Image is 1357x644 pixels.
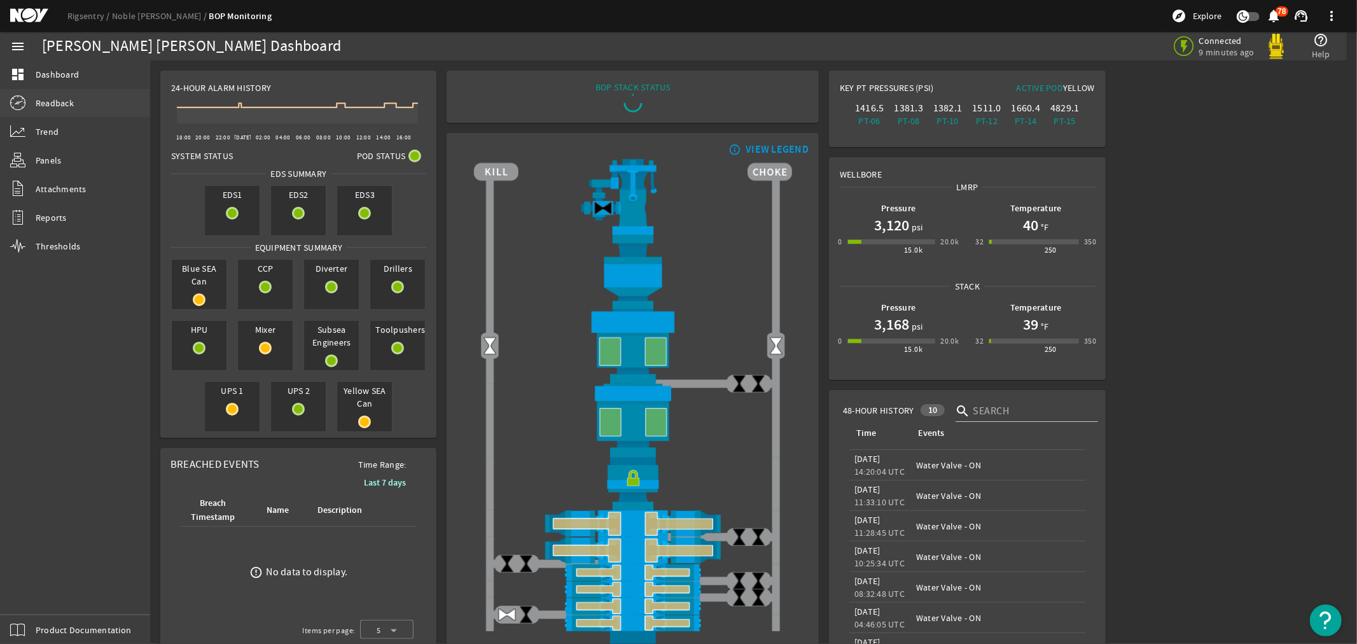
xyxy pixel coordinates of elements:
[171,150,233,162] span: System Status
[830,158,1104,181] div: Wellbore
[304,260,359,277] span: Diverter
[474,309,792,384] img: UpperAnnularOpen.png
[838,335,842,347] div: 0
[1267,8,1282,24] mat-icon: notifications
[840,81,967,99] div: Key PT Pressures (PSI)
[1063,82,1095,94] span: Yellow
[370,321,425,339] span: Toolpushers
[1045,343,1057,356] div: 250
[1171,8,1187,24] mat-icon: explore
[1199,35,1255,46] span: Connected
[975,335,984,347] div: 32
[1009,115,1043,127] div: PT-14
[970,115,1003,127] div: PT-12
[251,241,347,254] span: Equipment Summary
[916,426,1075,440] div: Events
[10,39,25,54] mat-icon: menu
[517,554,536,573] img: ValveClose.png
[474,564,792,581] img: PipeRamOpenBlock.png
[1048,115,1082,127] div: PT-15
[172,260,226,290] span: Blue SEA Can
[376,134,391,141] text: 14:00
[854,606,880,617] legacy-datetime-component: [DATE]
[265,503,300,517] div: Name
[1045,244,1057,256] div: 250
[302,624,355,637] div: Items per page:
[36,97,74,109] span: Readback
[205,186,260,204] span: EDS1
[517,605,536,624] img: ValveClose.png
[1316,1,1347,31] button: more_vert
[767,336,786,355] img: Valve2Open.png
[730,374,749,393] img: ValveClose.png
[1166,6,1227,26] button: Explore
[856,426,876,440] div: Time
[1293,8,1309,24] mat-icon: support_agent
[854,527,905,538] legacy-datetime-component: 11:28:45 UTC
[730,588,749,607] img: ValveClose.png
[195,134,210,141] text: 20:00
[1310,605,1342,636] button: Open Resource Center
[854,545,880,556] legacy-datetime-component: [DATE]
[336,134,351,141] text: 10:00
[474,598,792,615] img: PipeRamOpenBlock.png
[316,134,331,141] text: 08:00
[396,134,411,141] text: 16:00
[1038,221,1049,234] span: °F
[1199,46,1255,58] span: 9 minutes ago
[474,384,792,457] img: LowerAnnularOpen.png
[205,382,260,400] span: UPS 1
[854,426,901,440] div: Time
[1267,10,1281,23] button: 78
[973,403,1088,419] input: Search
[271,186,326,204] span: EDS2
[940,335,959,347] div: 20.0k
[317,503,362,517] div: Description
[916,581,1080,594] div: Water Valve - ON
[42,40,341,53] div: [PERSON_NAME] [PERSON_NAME] Dashboard
[296,134,310,141] text: 06:00
[730,528,749,547] img: ValveClose.png
[843,404,914,417] span: 48-Hour History
[904,244,922,256] div: 15.0k
[170,458,260,471] span: Breached Events
[852,102,886,115] div: 1416.5
[1263,34,1289,59] img: Yellowpod.svg
[854,496,905,508] legacy-datetime-component: 11:33:10 UTC
[498,554,517,573] img: ValveClose.png
[356,134,371,141] text: 12:00
[975,235,984,248] div: 32
[918,426,944,440] div: Events
[854,575,880,587] legacy-datetime-component: [DATE]
[234,134,252,141] text: [DATE]
[216,134,230,141] text: 22:00
[10,67,25,82] mat-icon: dashboard
[952,181,982,193] span: LMRP
[249,566,263,579] mat-icon: error_outline
[749,374,768,393] img: ValveClose.png
[474,581,792,598] img: PipeRamOpenBlock.png
[595,81,671,94] div: BOP STACK STATUS
[354,471,416,494] button: Last 7 days
[1038,320,1049,333] span: °F
[474,615,792,632] img: PipeRamOpenBlock.png
[726,144,741,155] mat-icon: info_outline
[480,336,499,355] img: Valve2Open.png
[749,528,768,547] img: ValveClose.png
[36,125,59,138] span: Trend
[970,102,1003,115] div: 1511.0
[749,571,768,591] img: ValveClose.png
[904,343,922,356] div: 15.0k
[931,115,964,127] div: PT-10
[909,221,923,234] span: psi
[854,557,905,569] legacy-datetime-component: 10:25:34 UTC
[852,115,886,127] div: PT-06
[209,10,272,22] a: BOP Monitoring
[892,115,926,127] div: PT-08
[256,134,270,141] text: 02:00
[364,477,406,489] b: Last 7 days
[176,134,191,141] text: 18:00
[746,143,809,156] div: VIEW LEGEND
[36,211,67,224] span: Reports
[916,520,1080,533] div: Water Valve - ON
